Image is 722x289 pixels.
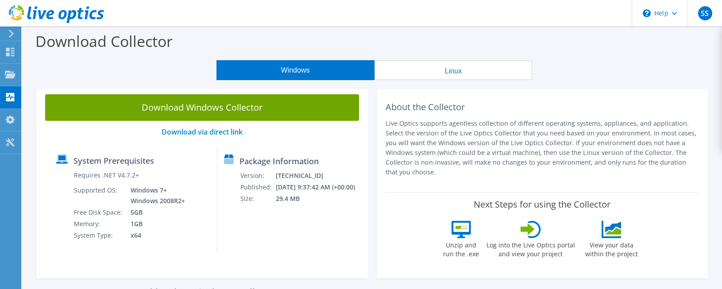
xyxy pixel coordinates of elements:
td: Free Disk Space: [73,207,124,218]
label: Unzip and run the .exe [441,238,482,258]
td: x64 [124,230,187,241]
label: Log into the Live Optics portal and view your project [486,238,575,258]
label: Download Collector [35,31,173,51]
label: Requires .NET V4.7.2+ [74,171,139,180]
button: Windows [216,60,375,80]
td: 5GB [124,207,187,218]
a: Download Windows Collector [45,94,359,121]
td: Version: [240,170,275,181]
svg: \n [643,9,651,17]
td: 1GB [124,218,187,230]
button: Linux [375,60,533,80]
td: 29.4 MB [275,193,363,204]
label: View your data within the project [580,238,644,258]
label: Next Steps for using the Collector [474,199,610,210]
h2: About the Collector [386,102,699,112]
a: Download via direct link [162,127,243,137]
span: SS [698,6,712,20]
td: Windows 7+ Windows 2008R2+ [124,185,187,207]
label: Package Information [239,157,319,166]
td: [TECHNICAL_ID] [275,170,363,181]
td: Supported OS: [73,185,124,207]
td: System Type: [73,230,124,241]
td: Size: [240,193,275,204]
td: [DATE] 9:37:42 AM (+00:00) [275,181,363,193]
label: System Prerequisites [73,156,154,165]
td: Published: [240,181,275,193]
td: Memory: [73,218,124,230]
p: Live Optics supports agentless collection of different operating systems, appliances, and applica... [386,119,699,177]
